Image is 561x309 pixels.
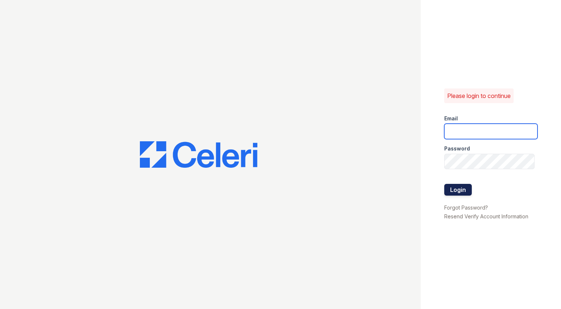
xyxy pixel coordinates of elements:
[444,184,472,196] button: Login
[447,91,511,100] p: Please login to continue
[444,213,528,219] a: Resend Verify Account Information
[140,141,257,168] img: CE_Logo_Blue-a8612792a0a2168367f1c8372b55b34899dd931a85d93a1a3d3e32e68fde9ad4.png
[444,145,470,152] label: Password
[444,204,488,211] a: Forgot Password?
[444,115,458,122] label: Email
